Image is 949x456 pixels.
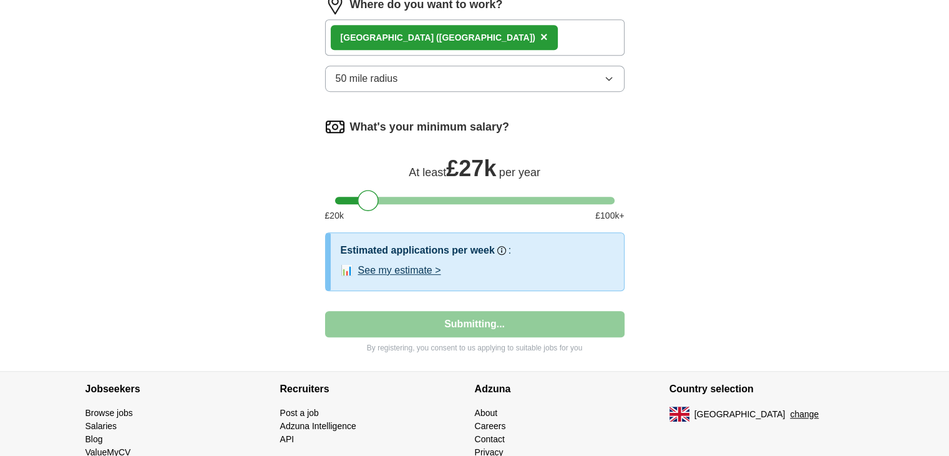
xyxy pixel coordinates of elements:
[509,243,511,258] h3: :
[350,119,509,136] label: What's your minimum salary?
[669,407,689,422] img: UK flag
[85,408,133,418] a: Browse jobs
[280,421,356,431] a: Adzuna Intelligence
[280,434,294,444] a: API
[475,434,505,444] a: Contact
[409,166,446,179] span: At least
[436,32,535,42] span: ([GEOGRAPHIC_DATA])
[499,166,540,179] span: per year
[280,408,319,418] a: Post a job
[669,372,864,407] h4: Country selection
[358,263,441,278] button: See my estimate >
[341,32,434,42] strong: [GEOGRAPHIC_DATA]
[325,66,625,92] button: 50 mile radius
[540,28,548,47] button: ×
[341,263,353,278] span: 📊
[475,421,506,431] a: Careers
[85,421,117,431] a: Salaries
[325,342,625,354] p: By registering, you consent to us applying to suitable jobs for you
[336,71,398,86] span: 50 mile radius
[475,408,498,418] a: About
[540,30,548,44] span: ×
[694,408,786,421] span: [GEOGRAPHIC_DATA]
[341,243,495,258] h3: Estimated applications per week
[325,311,625,337] button: Submitting...
[446,156,496,181] span: £ 27k
[325,209,344,222] span: £ 20 k
[325,117,345,137] img: salary.png
[790,408,819,421] button: change
[85,434,103,444] a: Blog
